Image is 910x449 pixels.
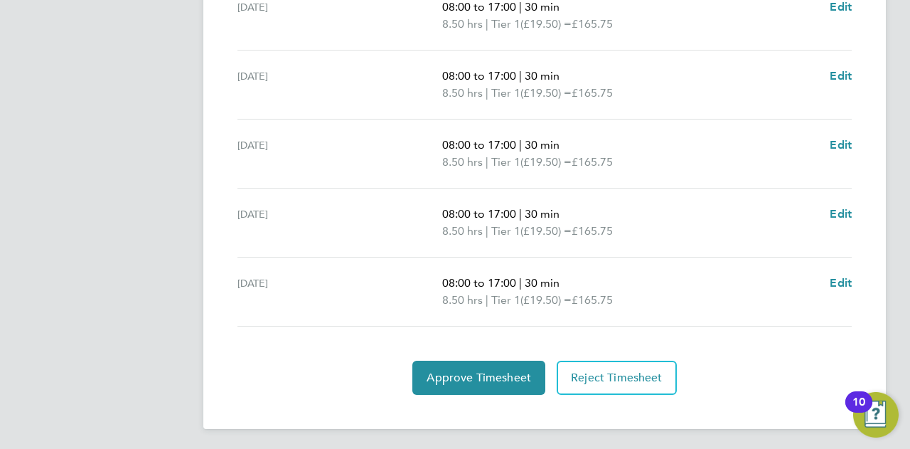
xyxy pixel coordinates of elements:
[442,69,516,83] span: 08:00 to 17:00
[525,207,560,221] span: 30 min
[525,69,560,83] span: 30 min
[520,293,572,307] span: (£19.50) =
[519,207,522,221] span: |
[852,402,865,421] div: 10
[442,86,483,100] span: 8.50 hrs
[520,17,572,31] span: (£19.50) =
[572,17,613,31] span: £165.75
[237,68,442,102] div: [DATE]
[519,276,522,290] span: |
[572,293,613,307] span: £165.75
[442,293,483,307] span: 8.50 hrs
[442,138,516,152] span: 08:00 to 17:00
[491,223,520,240] span: Tier 1
[572,86,613,100] span: £165.75
[520,224,572,238] span: (£19.50) =
[557,361,677,395] button: Reject Timesheet
[519,69,522,83] span: |
[491,85,520,102] span: Tier 1
[442,17,483,31] span: 8.50 hrs
[572,155,613,169] span: £165.75
[830,138,852,152] span: Edit
[412,361,545,395] button: Approve Timesheet
[486,17,488,31] span: |
[520,86,572,100] span: (£19.50) =
[486,293,488,307] span: |
[486,224,488,238] span: |
[237,275,442,309] div: [DATE]
[525,138,560,152] span: 30 min
[237,137,442,171] div: [DATE]
[427,371,531,385] span: Approve Timesheet
[442,224,483,238] span: 8.50 hrs
[442,207,516,221] span: 08:00 to 17:00
[237,206,442,240] div: [DATE]
[491,292,520,309] span: Tier 1
[442,276,516,290] span: 08:00 to 17:00
[830,276,852,290] span: Edit
[519,138,522,152] span: |
[853,392,899,438] button: Open Resource Center, 10 new notifications
[830,69,852,83] span: Edit
[491,16,520,33] span: Tier 1
[520,155,572,169] span: (£19.50) =
[830,137,852,154] a: Edit
[830,68,852,85] a: Edit
[830,207,852,221] span: Edit
[571,371,663,385] span: Reject Timesheet
[486,86,488,100] span: |
[830,206,852,223] a: Edit
[486,155,488,169] span: |
[830,275,852,292] a: Edit
[442,155,483,169] span: 8.50 hrs
[491,154,520,171] span: Tier 1
[525,276,560,290] span: 30 min
[572,224,613,238] span: £165.75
